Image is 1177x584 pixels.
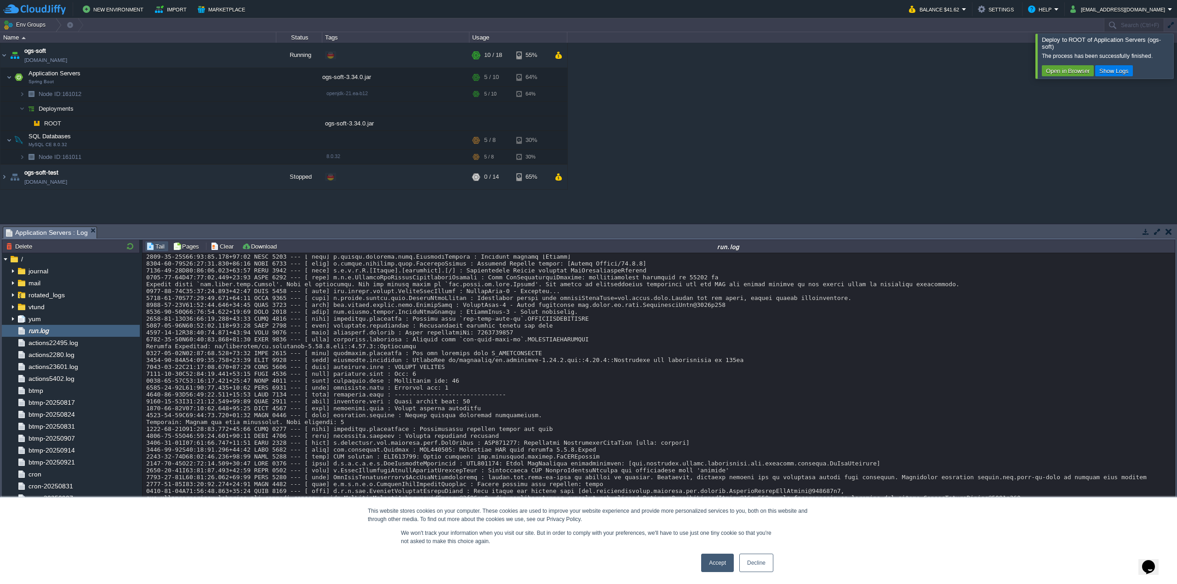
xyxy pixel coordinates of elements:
[978,4,1017,15] button: Settings
[12,131,25,149] img: AMDAwAAAACH5BAEAAAAALAAAAAABAAEAAAICRAEAOw==
[1042,36,1161,50] span: Deploy to ROOT of Application Servers (ogs-soft)
[27,446,76,454] a: btmp-20250914
[211,242,236,250] button: Clear
[24,46,46,56] a: ogs-soft
[24,56,67,65] a: [DOMAIN_NAME]
[1070,4,1168,15] button: [EMAIL_ADDRESS][DOMAIN_NAME]
[1097,67,1131,75] button: Show Logs
[38,90,83,98] span: 161012
[516,68,546,86] div: 64%
[368,507,809,523] div: This website stores cookies on your computer. These cookies are used to improve your website expe...
[12,68,25,86] img: AMDAwAAAACH5BAEAAAAALAAAAAABAAEAAAICRAEAOw==
[24,168,58,177] span: ogs-soft-test
[39,91,62,97] span: Node ID:
[27,494,74,502] a: cron-20250907
[283,243,1174,250] div: run.log
[27,398,76,407] span: btmp-20250817
[6,131,12,149] img: AMDAwAAAACH5BAEAAAAALAAAAAABAAEAAAICRAEAOw==
[27,386,45,395] a: btmp
[1,32,276,43] div: Name
[27,470,43,478] a: cron
[27,339,80,347] a: actions22495.log
[28,70,82,77] a: Application ServersSpring Boot
[27,351,76,359] a: actions2280.log
[27,374,76,383] a: actions5402.log
[22,37,26,39] img: AMDAwAAAACH5BAEAAAAALAAAAAABAAEAAAICRAEAOw==
[1042,52,1171,60] div: The process has been successfully finished.
[322,116,469,130] div: ogs-soft-3.34.0.jar
[24,177,67,187] a: [DOMAIN_NAME]
[6,68,12,86] img: AMDAwAAAACH5BAEAAAAALAAAAAABAAEAAAICRAEAOw==
[27,482,74,490] span: cron-20250831
[25,116,30,130] img: AMDAwAAAACH5BAEAAAAALAAAAAABAAEAAAICRAEAOw==
[484,150,494,164] div: 5 / 8
[0,43,8,68] img: AMDAwAAAACH5BAEAAAAALAAAAAABAAEAAAICRAEAOw==
[909,4,962,15] button: Balance $41.62
[322,68,469,86] div: ogs-soft-3.34.0.jar
[516,131,546,149] div: 30%
[701,554,734,572] a: Accept
[155,4,189,15] button: Import
[27,410,76,419] a: btmp-20250824
[739,554,773,572] a: Decline
[38,105,75,113] a: Deployments
[19,150,25,164] img: AMDAwAAAACH5BAEAAAAALAAAAAABAAEAAAICRAEAOw==
[25,102,38,116] img: AMDAwAAAACH5BAEAAAAALAAAAAABAAEAAAICRAEAOw==
[470,32,567,43] div: Usage
[25,87,38,101] img: AMDAwAAAACH5BAEAAAAALAAAAAABAAEAAAICRAEAOw==
[38,153,83,161] span: 161011
[27,291,66,299] a: rotated_logs
[27,434,76,442] span: btmp-20250907
[3,4,66,15] img: CloudJiffy
[484,68,499,86] div: 5 / 10
[198,4,248,15] button: Marketplace
[401,529,776,545] p: We won't track your information when you visit our site. But in order to comply with your prefere...
[484,43,502,68] div: 10 / 18
[27,279,42,287] a: mail
[39,153,62,160] span: Node ID:
[516,164,546,189] div: 65%
[173,242,202,250] button: Pages
[276,164,322,189] div: Stopped
[516,150,546,164] div: 30%
[277,32,322,43] div: Status
[1028,4,1054,15] button: Help
[6,227,88,238] span: Application Servers : Log
[30,116,43,130] img: AMDAwAAAACH5BAEAAAAALAAAAAABAAEAAAICRAEAOw==
[27,267,50,275] a: journal
[27,303,46,311] a: vtund
[19,87,25,101] img: AMDAwAAAACH5BAEAAAAALAAAAAABAAEAAAICRAEAOw==
[27,458,76,466] a: btmp-20250921
[27,315,42,323] a: yum
[83,4,146,15] button: New Environment
[27,422,76,431] a: btmp-20250831
[484,164,499,189] div: 0 / 14
[38,153,83,161] a: Node ID:161011
[516,87,546,101] div: 64%
[146,242,167,250] button: Tail
[27,327,50,335] a: run.log
[29,79,54,85] span: Spring Boot
[3,18,49,31] button: Env Groups
[326,91,368,96] span: openjdk-21.ea-b12
[28,133,72,140] a: SQL DatabasesMySQL CE 8.0.32
[276,43,322,68] div: Running
[43,119,63,127] a: ROOT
